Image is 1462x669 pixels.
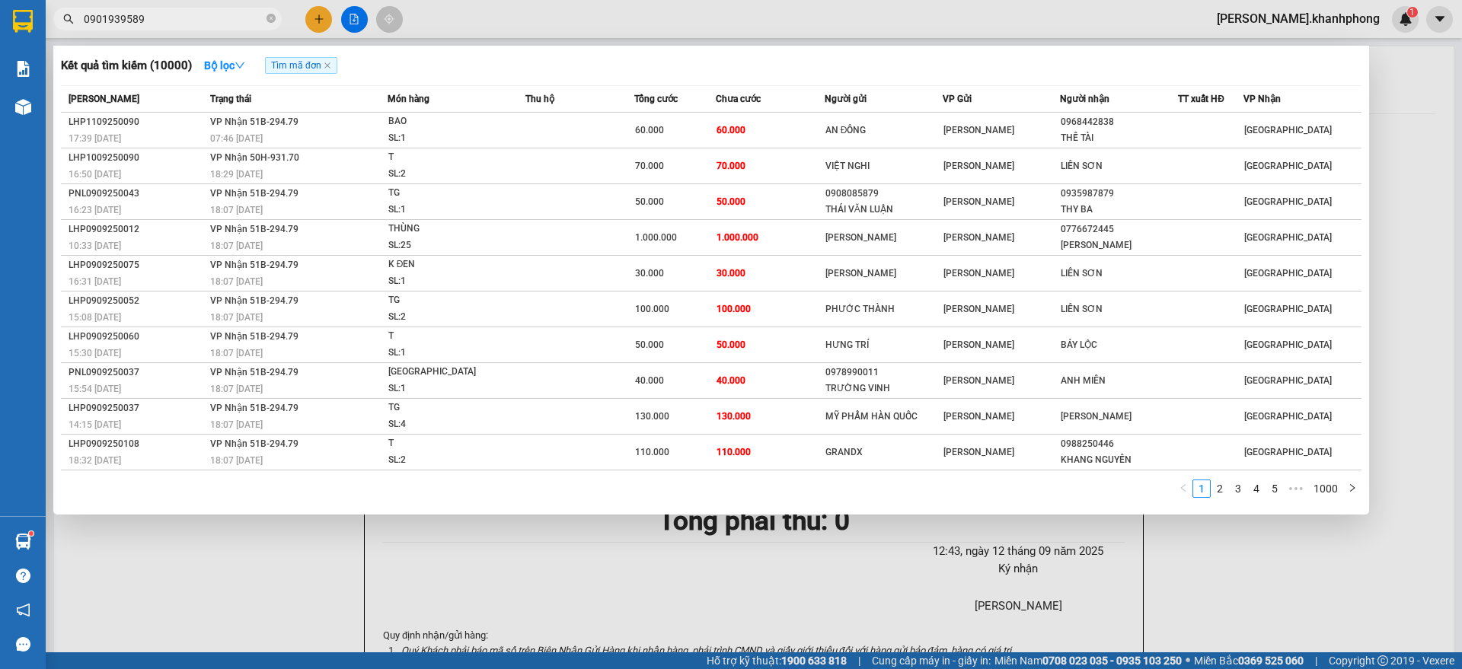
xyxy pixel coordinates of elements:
span: 16:50 [DATE] [69,169,121,180]
span: [GEOGRAPHIC_DATA] [1244,161,1332,171]
div: PHƯỚC THÀNH [825,301,942,317]
span: VP Gửi [943,94,972,104]
span: 18:07 [DATE] [210,455,263,466]
sup: 1 [29,531,34,536]
span: 18:07 [DATE] [210,276,263,287]
span: message [16,637,30,651]
div: K ĐEN [388,256,503,273]
div: SL: 1 [388,273,503,290]
span: TT xuất HĐ [1178,94,1224,104]
span: VP Nhận 51B-294.79 [210,295,298,306]
span: 100.000 [635,304,669,314]
span: [PERSON_NAME] [69,94,139,104]
div: TG [388,185,503,202]
span: close-circle [267,14,276,23]
span: VP Nhận 50H-931.70 [210,152,299,163]
span: 18:07 [DATE] [210,205,263,215]
b: [PERSON_NAME] [19,98,86,170]
div: 0978990011 [825,365,942,381]
span: 100.000 [717,304,751,314]
span: [PERSON_NAME] [943,125,1014,135]
div: T [388,328,503,345]
span: [GEOGRAPHIC_DATA] [1244,232,1332,243]
img: warehouse-icon [15,534,31,550]
div: LHP1109250090 [69,114,206,130]
span: [GEOGRAPHIC_DATA] [1244,411,1332,422]
div: LIÊN SƠN [1061,301,1177,317]
span: Trạng thái [210,94,251,104]
span: 17:39 [DATE] [69,133,121,144]
span: 10:33 [DATE] [69,241,121,251]
span: VP Nhận 51B-294.79 [210,403,298,413]
span: 50.000 [635,339,664,350]
div: THÁI VĂN LUẬN [825,202,942,218]
span: 50.000 [717,339,745,350]
li: Previous Page [1174,479,1192,498]
span: 14:15 [DATE] [69,419,121,430]
span: 30.000 [635,268,664,279]
span: 15:30 [DATE] [69,348,121,358]
li: 2 [1211,479,1229,498]
li: (c) 2017 [128,72,209,91]
span: 60.000 [635,125,664,135]
span: VP Nhận 51B-294.79 [210,224,298,234]
span: VP Nhận [1243,94,1281,104]
li: 3 [1229,479,1247,498]
div: LIÊN SƠN [1061,266,1177,282]
span: 40.000 [635,375,664,386]
b: [DOMAIN_NAME] [128,58,209,70]
span: 07:46 [DATE] [210,133,263,144]
span: 70.000 [635,161,664,171]
a: 3 [1230,480,1247,497]
span: Người gửi [825,94,867,104]
div: SL: 2 [388,452,503,469]
span: Chưa cước [716,94,761,104]
div: [PERSON_NAME] [825,266,942,282]
div: VIỆT NGHI [825,158,942,174]
li: Next Page [1343,479,1361,498]
button: right [1343,479,1361,498]
span: Tìm mã đơn [265,57,337,74]
div: THÙNG [388,221,503,237]
div: LHP0909250037 [69,400,206,416]
span: 18:07 [DATE] [210,312,263,323]
span: [PERSON_NAME] [943,411,1014,422]
span: 18:29 [DATE] [210,169,263,180]
div: LHP1009250090 [69,150,206,166]
img: logo-vxr [13,10,33,33]
span: [GEOGRAPHIC_DATA] [1244,304,1332,314]
span: [GEOGRAPHIC_DATA] [1244,375,1332,386]
div: TG [388,292,503,309]
div: SL: 1 [388,345,503,362]
div: [PERSON_NAME] [1061,237,1177,253]
span: [PERSON_NAME] [943,375,1014,386]
span: 60.000 [717,125,745,135]
div: LHP0909250012 [69,221,206,237]
span: 15:08 [DATE] [69,312,121,323]
span: VP Nhận 51B-294.79 [210,188,298,199]
span: 15:54 [DATE] [69,384,121,394]
div: LHP0909250052 [69,293,206,309]
a: 4 [1248,480,1265,497]
span: [PERSON_NAME] [943,339,1014,350]
b: BIÊN NHẬN GỬI HÀNG [98,22,146,120]
li: Next 5 Pages [1284,479,1308,498]
strong: Bộ lọc [204,59,245,72]
span: [PERSON_NAME] [943,304,1014,314]
span: down [235,60,245,71]
span: 110.000 [635,447,669,457]
span: VP Nhận 51B-294.79 [210,331,298,342]
span: question-circle [16,569,30,583]
span: 18:07 [DATE] [210,419,263,430]
a: 1 [1193,480,1210,497]
span: VP Nhận 51B-294.79 [210,438,298,449]
a: 1000 [1309,480,1342,497]
span: VP Nhận 51B-294.79 [210,260,298,270]
div: BAO [388,113,503,130]
span: close-circle [267,12,276,27]
div: SL: 1 [388,381,503,397]
div: AN ĐÔNG [825,123,942,139]
button: left [1174,479,1192,498]
input: Tìm tên, số ĐT hoặc mã đơn [84,11,263,27]
span: [GEOGRAPHIC_DATA] [1244,447,1332,457]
